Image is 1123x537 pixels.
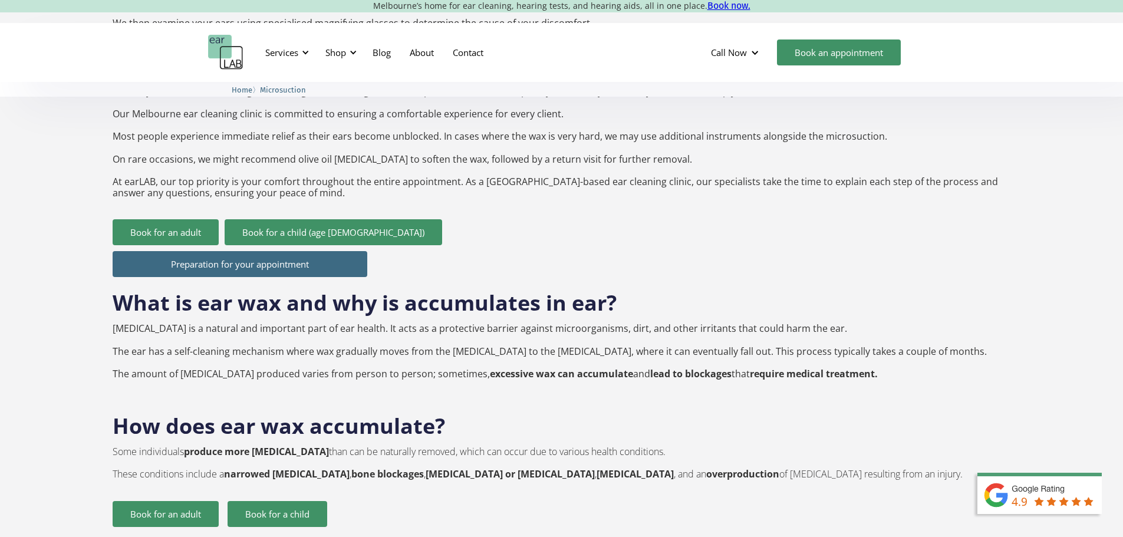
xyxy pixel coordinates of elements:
[711,47,747,58] div: Call Now
[706,467,779,480] strong: overproduction
[363,35,400,70] a: Blog
[232,84,252,95] a: Home
[265,47,298,58] div: Services
[318,35,360,70] div: Shop
[443,35,493,70] a: Contact
[232,85,252,94] span: Home
[260,85,306,94] span: Microsuction
[777,39,901,65] a: Book an appointment
[426,467,595,480] strong: [MEDICAL_DATA] or [MEDICAL_DATA]
[225,219,442,245] a: Book for a child (age [DEMOGRAPHIC_DATA])
[113,446,1011,480] p: Some individuals than can be naturally removed, which can occur due to various health conditions....
[224,467,350,480] strong: narrowed [MEDICAL_DATA]
[113,277,617,317] h2: What is ear wax and why is accumulates in ear?
[702,35,771,70] div: Call Now
[258,35,312,70] div: Services
[228,501,327,527] a: Book for a child
[113,501,219,527] a: Book for an adult
[232,84,260,96] li: 〉
[113,219,219,245] a: Book for an adult
[208,35,243,70] a: home
[113,323,987,380] p: [MEDICAL_DATA] is a natural and important part of ear health. It acts as a protective barrier aga...
[113,251,367,277] a: Preparation for your appointment
[490,367,633,380] strong: excessive wax can accumulate
[597,467,674,480] strong: [MEDICAL_DATA]
[351,467,424,480] strong: bone blockages
[750,367,878,380] strong: require medical treatment.
[400,35,443,70] a: About
[260,84,306,95] a: Microsuction
[113,400,1011,440] h2: How does ear wax accumulate?
[650,367,732,380] strong: lead to blockages
[325,47,346,58] div: Shop
[184,445,329,458] strong: produce more [MEDICAL_DATA]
